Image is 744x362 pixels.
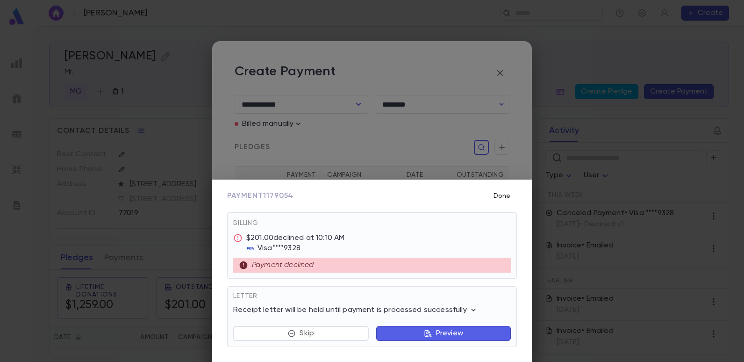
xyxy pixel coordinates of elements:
[233,305,478,315] p: Receipt letter will be held until payment is processed successfully
[233,292,511,305] div: Letter
[246,233,344,243] div: $201.00 declined at 10:10 AM
[233,258,511,273] div: Payment declined
[376,326,511,341] button: Preview
[227,191,293,201] span: Payment 1179054
[487,187,517,205] button: Done
[233,220,258,226] span: Billing
[300,329,314,338] p: Skip
[233,326,369,341] button: Skip
[436,329,463,338] p: Preview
